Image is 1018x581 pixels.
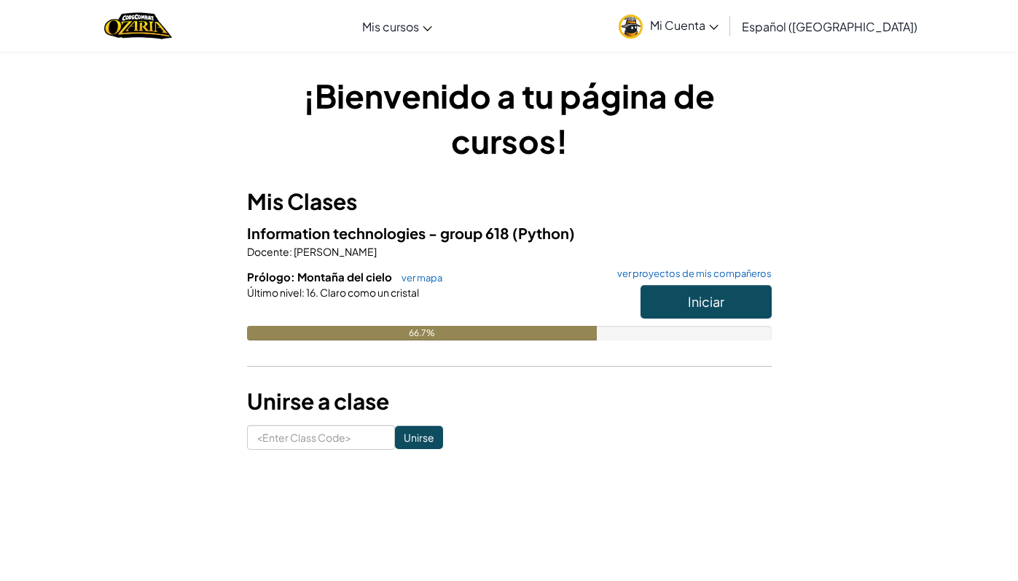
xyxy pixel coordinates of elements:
[247,224,512,242] span: Information technologies - group 618
[362,19,419,34] span: Mis cursos
[318,286,419,299] span: Claro como un cristal
[650,17,719,33] span: Mi Cuenta
[247,326,597,340] div: 66.7%
[247,73,772,163] h1: ¡Bienvenido a tu página de cursos!
[395,426,443,449] input: Unirse
[394,272,442,284] a: ver mapa
[305,286,318,299] span: 16.
[610,269,772,278] a: ver proyectos de mis compañeros
[292,245,377,258] span: [PERSON_NAME]
[104,11,172,41] img: Home
[247,425,395,450] input: <Enter Class Code>
[247,245,289,258] span: Docente
[355,7,439,46] a: Mis cursos
[302,286,305,299] span: :
[512,224,575,242] span: (Python)
[247,385,772,418] h3: Unirse a clase
[742,19,917,34] span: Español ([GEOGRAPHIC_DATA])
[611,3,726,49] a: Mi Cuenta
[688,293,724,310] span: Iniciar
[735,7,925,46] a: Español ([GEOGRAPHIC_DATA])
[247,185,772,218] h3: Mis Clases
[641,285,772,319] button: Iniciar
[619,15,643,39] img: avatar
[104,11,172,41] a: Ozaria by CodeCombat logo
[247,270,394,284] span: Prólogo: Montaña del cielo
[247,286,302,299] span: Último nivel
[289,245,292,258] span: :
